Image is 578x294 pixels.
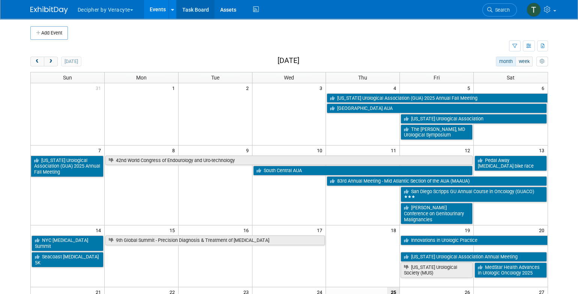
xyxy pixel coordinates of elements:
[30,26,68,40] button: Add Event
[316,145,326,155] span: 10
[401,203,473,224] a: [PERSON_NAME] Conference on Genitourinary Malignancies
[284,75,294,81] span: Wed
[541,83,548,93] span: 6
[536,57,548,66] button: myCustomButton
[327,93,547,103] a: [US_STATE] Urological Association (GUA) 2025 Annual Fall Meeting
[401,114,546,124] a: [US_STATE] Urological Association
[401,252,546,262] a: [US_STATE] Urological Association Annual Meeting
[245,83,252,93] span: 2
[32,252,104,267] a: Seacoast [MEDICAL_DATA] 5K
[31,156,104,177] a: [US_STATE] Urological Association (GUA) 2025 Annual Fall Meeting
[136,75,147,81] span: Mon
[63,75,72,81] span: Sun
[390,145,399,155] span: 11
[393,83,399,93] span: 4
[482,3,517,16] a: Search
[30,57,44,66] button: prev
[327,176,546,186] a: 83rd Annual Meeting - Mid Atlantic Section of the AUA (MAAUA)
[474,156,546,171] a: Pedal Away [MEDICAL_DATA] bike race
[171,83,178,93] span: 1
[171,145,178,155] span: 8
[401,235,547,245] a: Innovations in Urologic Practice
[95,225,104,235] span: 14
[98,145,104,155] span: 7
[243,225,252,235] span: 16
[464,225,473,235] span: 19
[327,103,546,113] a: [GEOGRAPHIC_DATA] AUA
[538,225,548,235] span: 20
[358,75,367,81] span: Thu
[401,124,473,140] a: The [PERSON_NAME], MD Urological Symposium
[105,235,325,245] a: 9th Global Summit - Precision Diagnosis & Treatment of [MEDICAL_DATA]
[44,57,58,66] button: next
[496,57,516,66] button: month
[467,83,473,93] span: 5
[464,145,473,155] span: 12
[253,166,473,175] a: South Central AUA
[278,57,299,65] h2: [DATE]
[474,262,546,278] a: MedStar Health Advances in Urologic Oncology 2025
[434,75,440,81] span: Fri
[492,7,510,13] span: Search
[316,225,326,235] span: 17
[527,3,541,17] img: Tony Alvarado
[401,262,473,278] a: [US_STATE] Urological Society (MUS)
[61,57,81,66] button: [DATE]
[515,57,533,66] button: week
[169,225,178,235] span: 15
[32,235,104,251] a: NYC [MEDICAL_DATA] Summit
[319,83,326,93] span: 3
[401,187,546,202] a: San Diego Scripps GU Annual Course in Oncology (GUACO)
[211,75,219,81] span: Tue
[540,59,545,64] i: Personalize Calendar
[390,225,399,235] span: 18
[30,6,68,14] img: ExhibitDay
[507,75,515,81] span: Sat
[95,83,104,93] span: 31
[538,145,548,155] span: 13
[245,145,252,155] span: 9
[105,156,473,165] a: 42nd World Congress of Endourology and Uro-technology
